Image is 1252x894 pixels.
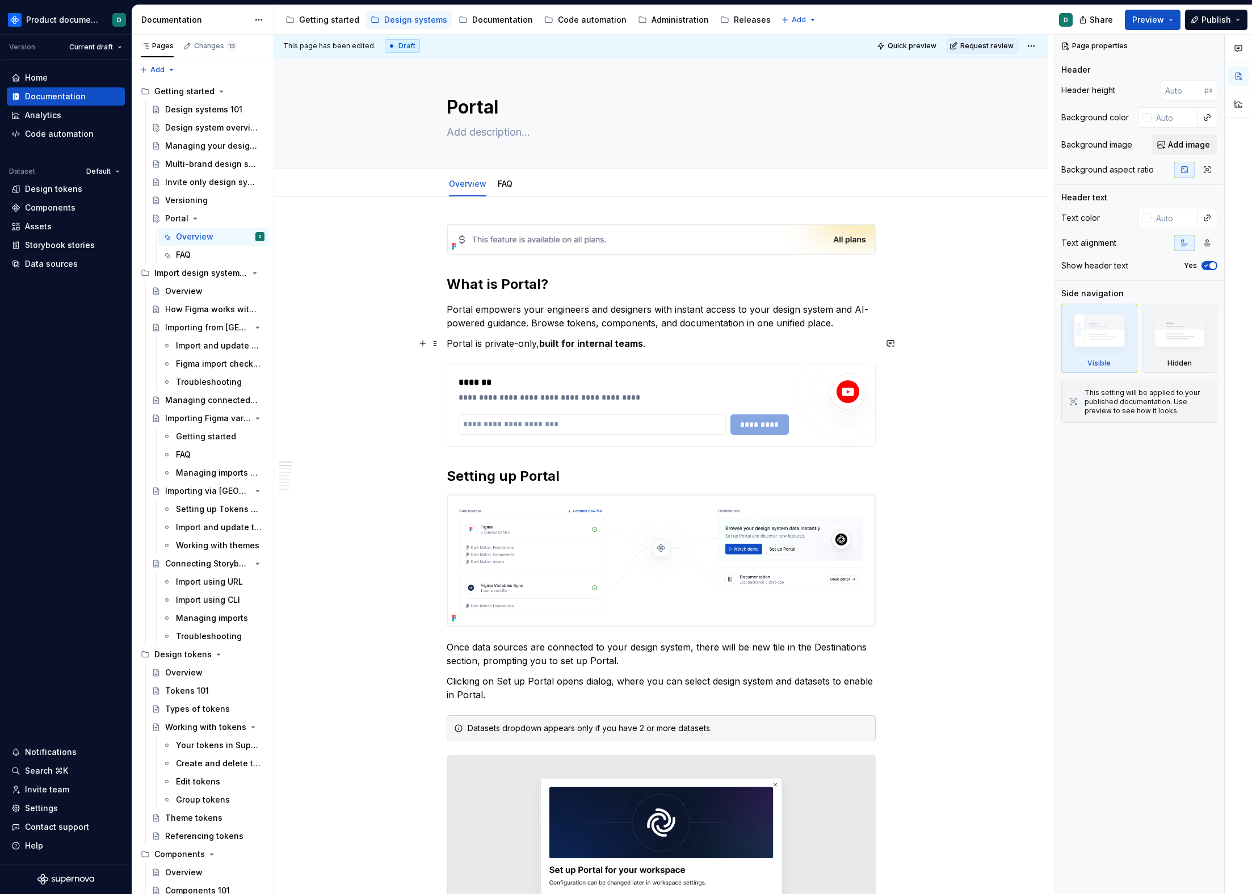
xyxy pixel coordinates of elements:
div: Components [154,849,205,860]
a: Releases [716,11,775,29]
div: Notifications [25,746,77,758]
a: Setting up Tokens Studio [158,500,269,518]
div: Data sources [25,258,78,270]
div: Importing Figma variables [165,413,251,424]
button: Request review [946,38,1019,54]
a: Your tokens in Supernova [158,736,269,754]
div: Setting up Tokens Studio [176,503,262,515]
a: Data sources [7,255,125,273]
div: Help [25,840,43,851]
span: Request review [960,41,1014,51]
div: Types of tokens [165,703,230,715]
div: D [117,15,121,24]
a: Managing connected Figma files [147,391,269,409]
span: Publish [1201,14,1231,26]
div: Getting started [136,82,269,100]
div: Home [25,72,48,83]
button: Help [7,837,125,855]
div: Background image [1061,139,1132,150]
div: D [1064,15,1068,24]
button: Default [81,163,125,179]
div: Portal [165,213,188,224]
a: How Figma works with Supernova [147,300,269,318]
a: Overview [147,282,269,300]
div: Multi-brand design systems [165,158,259,170]
span: Add [150,65,165,74]
a: Working with tokens [147,718,269,736]
div: Import and update tokens [176,522,262,533]
div: Theme tokens [165,812,222,824]
a: Managing imports and the plugin [158,464,269,482]
button: Contact support [7,818,125,836]
div: Managing your design system [165,140,259,152]
input: Auto [1161,80,1204,100]
span: This page has been edited. [283,41,376,51]
div: Managing imports and the plugin [176,467,262,479]
div: Design systems [384,14,447,26]
div: Version [9,43,35,52]
div: Pages [141,41,174,51]
a: Analytics [7,106,125,124]
span: Add image [1168,139,1210,150]
div: Storybook stories [25,240,95,251]
img: 8d689258-d87f-436a-8cf0-dad7c563a8fc.png [447,225,875,254]
a: Import and update content [158,337,269,355]
div: Header height [1061,85,1115,96]
div: Tokens 101 [165,685,209,696]
button: Add image [1152,135,1217,155]
a: Tokens 101 [147,682,269,700]
img: 87691e09-aac2-46b6-b153-b9fe4eb63333.png [8,13,22,27]
div: Design tokens [154,649,212,660]
a: Figma import checklist [158,355,269,373]
div: Overview [165,286,203,297]
div: Show header text [1061,260,1128,271]
a: Create and delete tokens [158,754,269,773]
a: FAQ [498,179,512,188]
div: Design tokens [136,645,269,664]
a: Working with themes [158,536,269,555]
a: Overview [147,863,269,882]
p: px [1204,86,1213,95]
div: Administration [652,14,709,26]
div: Referencing tokens [165,830,243,842]
h2: What is Portal? [447,275,876,293]
button: Preview [1125,10,1180,30]
div: Releases [734,14,771,26]
div: FAQ [493,171,517,195]
div: How Figma works with Supernova [165,304,259,315]
div: Page tree [281,9,775,31]
a: Invite team [7,780,125,799]
a: Import using CLI [158,591,269,609]
span: Quick preview [888,41,936,51]
div: Getting started [299,14,359,26]
div: Background aspect ratio [1061,164,1154,175]
div: Create and delete tokens [176,758,262,769]
div: Figma import checklist [176,358,262,370]
label: Yes [1184,261,1197,270]
a: Design tokens [7,180,125,198]
a: Portal [147,209,269,228]
div: FAQ [176,449,191,460]
p: Portal empowers your engineers and designers with instant access to your design system and AI-pow... [447,303,876,330]
input: Auto [1152,107,1198,128]
div: Getting started [176,431,236,442]
span: Default [86,167,111,176]
a: Administration [633,11,713,29]
a: Managing imports [158,609,269,627]
div: Dataset [9,167,35,176]
button: Search ⌘K [7,762,125,780]
a: Storybook stories [7,236,125,254]
div: Datasets dropdown appears only if you have 2 or more datasets. [468,723,868,734]
p: Clicking on Set up Portal opens dialog, where you can select design system and datasets to enable... [447,674,876,702]
button: Current draft [64,39,127,55]
div: Managing connected Figma files [165,394,259,406]
a: Documentation [454,11,537,29]
h2: Setting up Portal [447,467,876,485]
a: Importing Figma variables [147,409,269,427]
button: Publish [1185,10,1247,30]
div: Import and update content [176,340,262,351]
a: FAQ [158,446,269,464]
a: Overview [449,179,486,188]
div: Working with tokens [165,721,246,733]
button: Quick preview [873,38,942,54]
